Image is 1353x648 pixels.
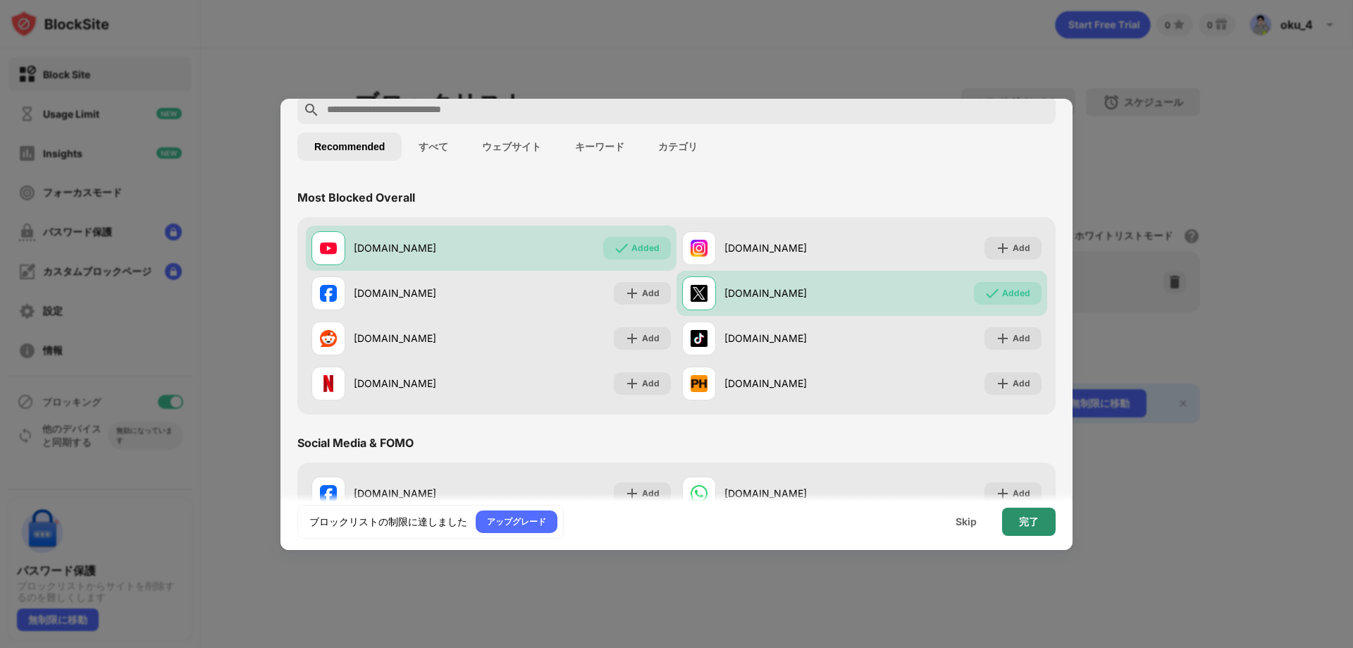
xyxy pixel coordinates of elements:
div: [DOMAIN_NAME] [354,286,491,300]
img: favicons [320,285,337,302]
img: favicons [320,240,337,257]
div: [DOMAIN_NAME] [724,331,862,346]
div: Add [642,331,660,346]
img: favicons [691,240,708,257]
button: すべて [402,133,465,161]
div: Add [642,377,660,391]
div: [DOMAIN_NAME] [354,240,491,255]
img: favicons [320,375,337,392]
img: favicons [320,485,337,502]
div: アップグレード [487,515,546,529]
button: カテゴリ [641,133,715,161]
div: Added [1002,286,1030,300]
div: Add [642,286,660,300]
div: [DOMAIN_NAME] [354,376,491,391]
div: Skip [956,516,977,527]
img: favicons [691,485,708,502]
div: Add [1013,241,1030,255]
div: ブロックリストの制限に達しました [309,515,467,529]
div: [DOMAIN_NAME] [724,286,862,300]
div: 完了 [1019,516,1039,527]
button: キーワード [558,133,641,161]
div: [DOMAIN_NAME] [724,486,862,501]
div: Added [631,241,660,255]
div: Add [1013,377,1030,391]
button: Recommended [297,133,402,161]
div: Add [642,487,660,501]
img: search.svg [303,102,320,118]
div: [DOMAIN_NAME] [724,240,862,255]
img: favicons [691,330,708,347]
div: [DOMAIN_NAME] [354,486,491,501]
div: [DOMAIN_NAME] [354,331,491,346]
img: favicons [320,330,337,347]
div: Social Media & FOMO [297,436,414,450]
div: Most Blocked Overall [297,190,415,204]
button: ウェブサイト [465,133,558,161]
div: Add [1013,331,1030,346]
div: [DOMAIN_NAME] [724,376,862,391]
div: Add [1013,487,1030,501]
img: favicons [691,375,708,392]
img: favicons [691,285,708,302]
